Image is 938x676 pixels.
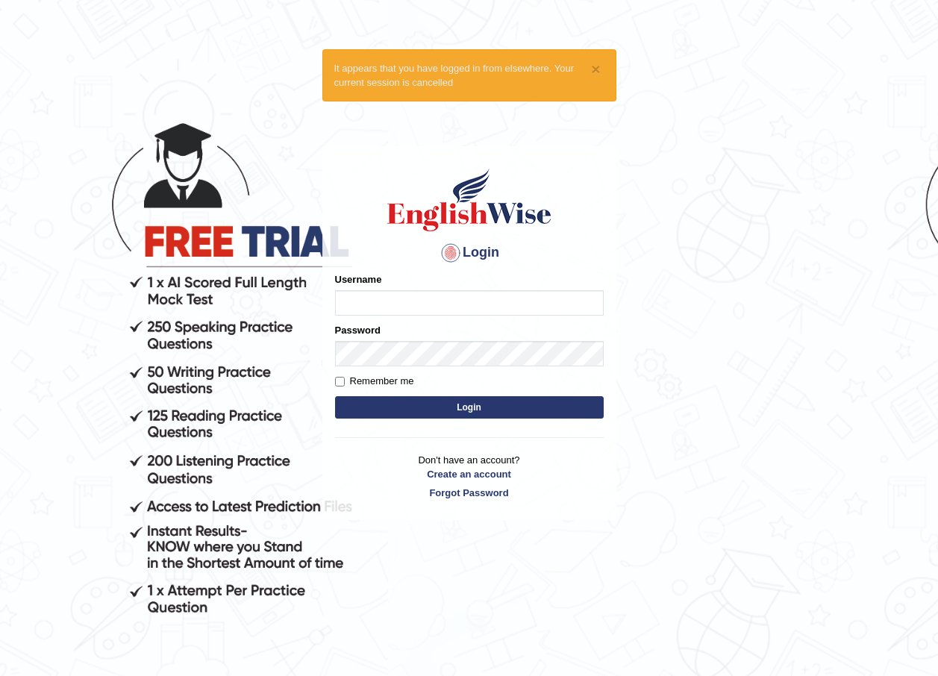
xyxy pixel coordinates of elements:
button: × [591,61,600,77]
a: Forgot Password [335,486,604,500]
input: Remember me [335,377,345,386]
label: Password [335,323,381,337]
h4: Login [335,241,604,265]
div: It appears that you have logged in from elsewhere. Your current session is cancelled [322,49,616,101]
p: Don't have an account? [335,453,604,499]
img: Logo of English Wise sign in for intelligent practice with AI [384,166,554,234]
label: Username [335,272,382,287]
label: Remember me [335,374,414,389]
a: Create an account [335,467,604,481]
button: Login [335,396,604,419]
